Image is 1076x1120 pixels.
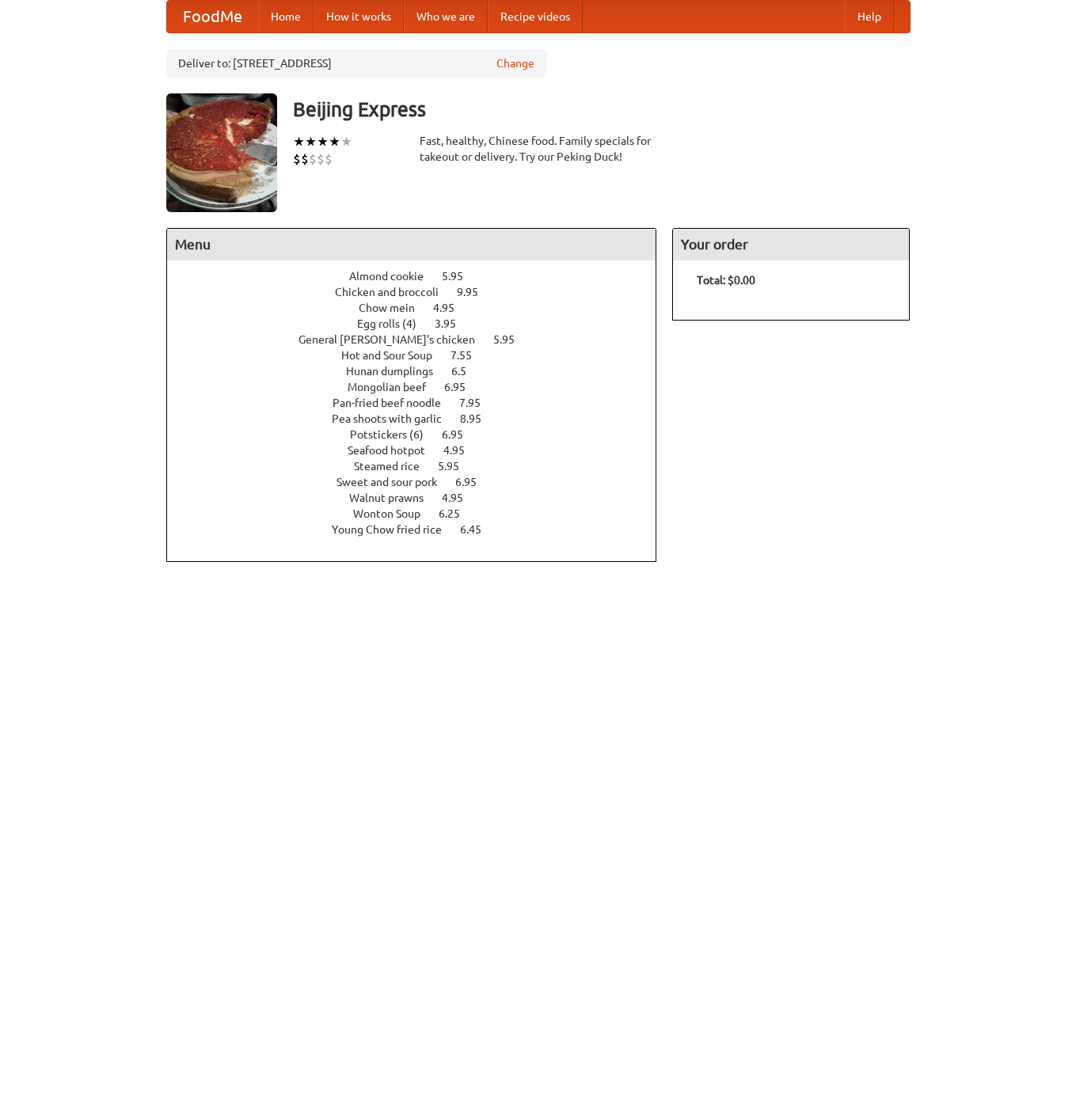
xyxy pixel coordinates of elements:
span: Hunan dumplings [346,365,449,378]
a: Potstickers (6) 6.95 [350,428,492,441]
span: Almond cookie [349,270,439,283]
a: Help [845,1,894,32]
a: Seafood hotpot 4.95 [348,444,494,457]
span: 7.55 [451,349,488,362]
span: Walnut prawns [349,492,439,504]
span: Potstickers (6) [350,428,439,441]
div: Deliver to: [STREET_ADDRESS] [166,49,546,78]
h4: Your order [673,229,909,260]
img: angular.jpg [166,93,277,212]
a: Steamed rice 5.95 [354,460,489,473]
a: How it works [314,1,404,32]
h4: Menu [167,229,656,260]
span: 6.45 [460,523,497,536]
span: 7.95 [459,397,496,409]
b: Total: $0.00 [697,274,755,287]
span: Sweet and sour pork [336,476,453,488]
span: General [PERSON_NAME]'s chicken [298,333,491,346]
span: 9.95 [457,286,494,298]
span: Hot and Sour Soup [341,349,448,362]
span: Seafood hotpot [348,444,441,457]
a: Sweet and sour pork 6.95 [336,476,506,488]
span: Pan-fried beef noodle [333,397,457,409]
li: ★ [317,133,329,150]
li: $ [309,150,317,168]
a: Recipe videos [488,1,583,32]
span: Steamed rice [354,460,435,473]
a: General [PERSON_NAME]'s chicken 5.95 [298,333,544,346]
span: Young Chow fried rice [332,523,458,536]
a: Almond cookie 5.95 [349,270,492,283]
span: Chicken and broccoli [335,286,454,298]
li: ★ [340,133,352,150]
a: Mongolian beef 6.95 [348,381,495,393]
a: Pan-fried beef noodle 7.95 [333,397,510,409]
a: Chow mein 4.95 [359,302,484,314]
a: Walnut prawns 4.95 [349,492,492,504]
li: ★ [329,133,340,150]
span: 4.95 [433,302,470,314]
div: Fast, healthy, Chinese food. Family specials for takeout or delivery. Try our Peking Duck! [420,133,657,165]
span: 8.95 [460,412,497,425]
span: Chow mein [359,302,431,314]
span: 6.25 [439,507,476,520]
span: 5.95 [493,333,530,346]
span: Pea shoots with garlic [332,412,458,425]
li: $ [293,150,301,168]
span: Wonton Soup [353,507,436,520]
span: 3.95 [435,317,472,330]
span: 4.95 [443,444,481,457]
li: $ [325,150,333,168]
span: 6.95 [455,476,492,488]
span: Egg rolls (4) [357,317,432,330]
span: 5.95 [438,460,475,473]
span: 6.95 [442,428,479,441]
a: Chicken and broccoli 9.95 [335,286,508,298]
a: Who we are [404,1,488,32]
a: Pea shoots with garlic 8.95 [332,412,511,425]
span: Mongolian beef [348,381,442,393]
a: Wonton Soup 6.25 [353,507,489,520]
a: Change [496,55,534,71]
a: Egg rolls (4) 3.95 [357,317,485,330]
span: 4.95 [442,492,479,504]
li: $ [317,150,325,168]
a: Young Chow fried rice 6.45 [332,523,511,536]
a: Home [258,1,314,32]
h3: Beijing Express [293,93,911,125]
span: 5.95 [442,270,479,283]
span: 6.5 [451,365,482,378]
a: Hot and Sour Soup 7.55 [341,349,501,362]
a: Hunan dumplings 6.5 [346,365,496,378]
li: ★ [305,133,317,150]
li: ★ [293,133,305,150]
span: 6.95 [444,381,481,393]
li: $ [301,150,309,168]
a: FoodMe [167,1,258,32]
